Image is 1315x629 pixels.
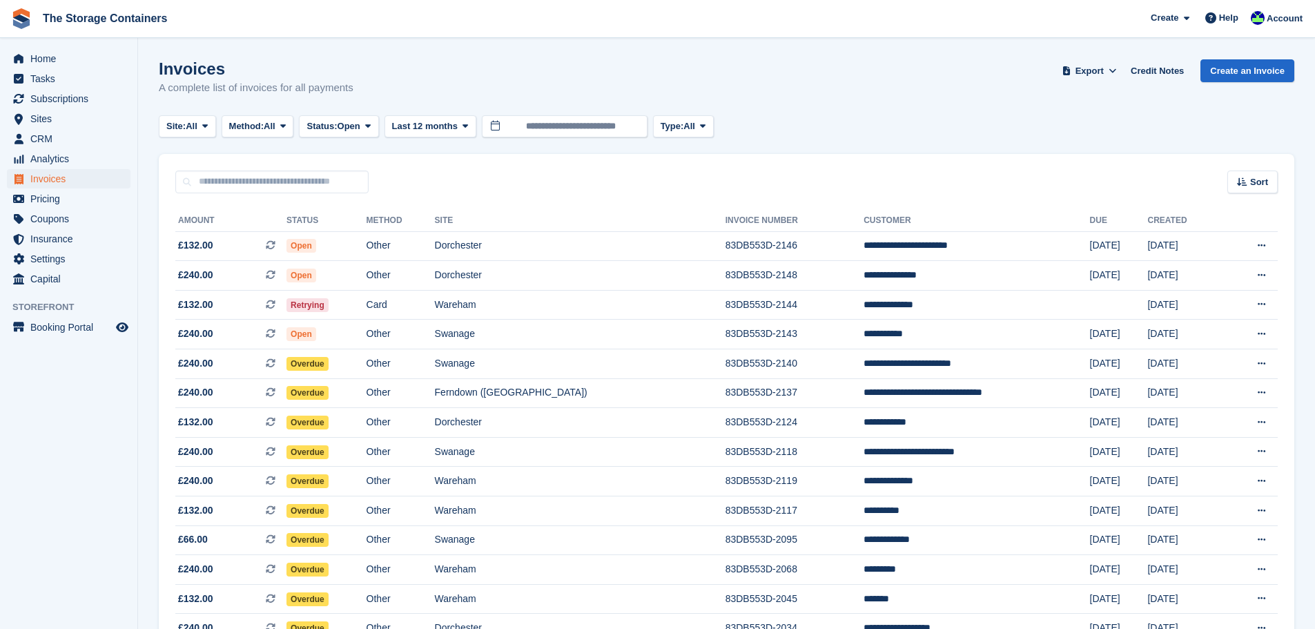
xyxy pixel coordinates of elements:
[435,349,725,379] td: Swanage
[725,437,864,467] td: 83DB553D-2118
[683,119,695,133] span: All
[1090,584,1148,614] td: [DATE]
[299,115,378,138] button: Status: Open
[435,496,725,526] td: Wareham
[725,496,864,526] td: 83DB553D-2117
[367,408,435,438] td: Other
[12,300,137,314] span: Storefront
[725,320,864,349] td: 83DB553D-2143
[7,169,130,188] a: menu
[435,378,725,408] td: Ferndown ([GEOGRAPHIC_DATA])
[286,386,329,400] span: Overdue
[178,445,213,459] span: £240.00
[367,231,435,261] td: Other
[286,533,329,547] span: Overdue
[178,503,213,518] span: £132.00
[1147,290,1223,320] td: [DATE]
[725,408,864,438] td: 83DB553D-2124
[435,290,725,320] td: Wareham
[725,231,864,261] td: 83DB553D-2146
[1090,210,1148,232] th: Due
[7,149,130,168] a: menu
[1090,496,1148,526] td: [DATE]
[7,249,130,269] a: menu
[30,318,113,337] span: Booking Portal
[30,249,113,269] span: Settings
[1090,555,1148,585] td: [DATE]
[30,149,113,168] span: Analytics
[30,189,113,209] span: Pricing
[178,298,213,312] span: £132.00
[178,532,208,547] span: £66.00
[367,496,435,526] td: Other
[30,109,113,128] span: Sites
[384,115,476,138] button: Last 12 months
[661,119,684,133] span: Type:
[1147,349,1223,379] td: [DATE]
[37,7,173,30] a: The Storage Containers
[175,210,286,232] th: Amount
[435,555,725,585] td: Wareham
[367,349,435,379] td: Other
[222,115,294,138] button: Method: All
[1147,584,1223,614] td: [DATE]
[286,210,367,232] th: Status
[30,129,113,148] span: CRM
[7,318,130,337] a: menu
[166,119,186,133] span: Site:
[1090,437,1148,467] td: [DATE]
[30,229,113,249] span: Insurance
[1147,378,1223,408] td: [DATE]
[7,109,130,128] a: menu
[30,89,113,108] span: Subscriptions
[286,504,329,518] span: Overdue
[30,209,113,229] span: Coupons
[286,298,329,312] span: Retrying
[1090,261,1148,291] td: [DATE]
[7,89,130,108] a: menu
[367,290,435,320] td: Card
[7,49,130,68] a: menu
[1147,408,1223,438] td: [DATE]
[286,474,329,488] span: Overdue
[864,210,1089,232] th: Customer
[1090,408,1148,438] td: [DATE]
[178,268,213,282] span: £240.00
[435,210,725,232] th: Site
[1090,467,1148,496] td: [DATE]
[306,119,337,133] span: Status:
[30,269,113,289] span: Capital
[725,525,864,555] td: 83DB553D-2095
[7,69,130,88] a: menu
[367,378,435,408] td: Other
[1250,175,1268,189] span: Sort
[178,562,213,577] span: £240.00
[286,327,316,341] span: Open
[1090,320,1148,349] td: [DATE]
[178,327,213,341] span: £240.00
[1147,467,1223,496] td: [DATE]
[367,210,435,232] th: Method
[186,119,197,133] span: All
[178,592,213,606] span: £132.00
[7,229,130,249] a: menu
[30,69,113,88] span: Tasks
[286,445,329,459] span: Overdue
[7,189,130,209] a: menu
[653,115,714,138] button: Type: All
[286,416,329,429] span: Overdue
[264,119,275,133] span: All
[435,525,725,555] td: Swanage
[30,169,113,188] span: Invoices
[1090,349,1148,379] td: [DATE]
[286,592,329,606] span: Overdue
[725,467,864,496] td: 83DB553D-2119
[11,8,32,29] img: stora-icon-8386f47178a22dfd0bd8f6a31ec36ba5ce8667c1dd55bd0f319d3a0aa187defe.svg
[725,261,864,291] td: 83DB553D-2148
[1147,231,1223,261] td: [DATE]
[367,320,435,349] td: Other
[1147,496,1223,526] td: [DATE]
[435,320,725,349] td: Swanage
[159,115,216,138] button: Site: All
[1090,231,1148,261] td: [DATE]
